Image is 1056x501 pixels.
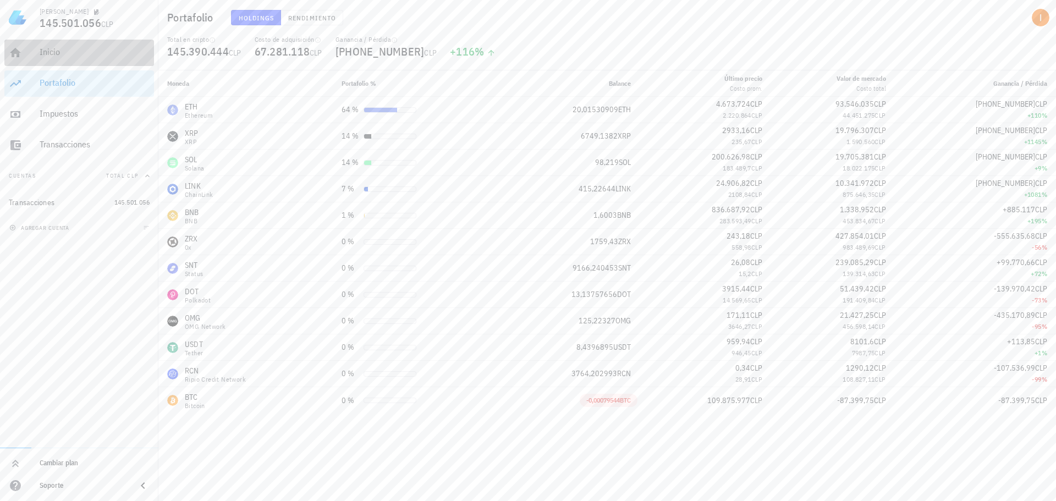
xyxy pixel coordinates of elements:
[835,99,874,109] span: 93.546.035
[4,132,154,158] a: Transacciones
[723,111,751,119] span: 2.220.864
[874,125,886,135] span: CLP
[581,131,618,141] span: 6749,1382
[1042,375,1047,383] span: %
[904,216,1047,227] div: +195
[185,260,203,271] div: SNT
[843,164,875,172] span: 18.022.175
[114,198,150,206] span: 145.501.056
[904,242,1047,253] div: -56
[40,47,150,57] div: Inicio
[586,396,620,404] span: -0,00079544
[875,111,886,119] span: CLP
[875,164,886,172] span: CLP
[185,365,246,376] div: RCN
[9,198,54,207] div: Transacciones
[837,84,886,93] div: Costo total
[835,231,874,241] span: 427.854,01
[1035,337,1047,346] span: CLP
[904,136,1047,147] div: +1145
[571,289,617,299] span: 13,13757656
[751,349,762,357] span: CLP
[843,375,875,383] span: 108.827,11
[874,395,886,405] span: CLP
[617,210,631,220] span: BNB
[739,269,751,278] span: 15,2
[579,184,615,194] span: 415,22644
[185,165,204,172] div: Solana
[1042,164,1047,172] span: %
[904,163,1047,174] div: +9
[573,104,618,114] span: 20,01530909
[994,363,1035,373] span: -107.536,99
[875,217,886,225] span: CLP
[167,236,178,247] div: ZRX-icon
[40,139,150,150] div: Transacciones
[875,296,886,304] span: CLP
[843,190,875,199] span: 875.646,35
[185,312,226,323] div: OMG
[874,284,886,294] span: CLP
[185,350,203,356] div: Tether
[750,205,762,214] span: CLP
[4,163,154,189] button: CuentasTotal CLP
[874,310,886,320] span: CLP
[724,84,762,93] div: Costo prom.
[609,79,631,87] span: Balance
[342,262,359,274] div: 0 %
[40,459,150,467] div: Cambiar plan
[342,315,359,327] div: 0 %
[976,99,1035,109] span: [PHONE_NUMBER]
[750,310,762,320] span: CLP
[185,323,226,330] div: OMG Network
[167,184,178,195] div: LINK-icon
[167,131,178,142] div: XRP-icon
[1035,205,1047,214] span: CLP
[617,289,631,299] span: DOT
[874,257,886,267] span: CLP
[732,349,751,357] span: 946,45
[500,70,640,97] th: Balance: Sin ordenar. Pulse para ordenar de forma ascendente.
[998,395,1035,405] span: -87.399,75
[342,236,359,247] div: 0 %
[850,337,874,346] span: 8101,6
[619,157,631,167] span: SOL
[837,395,874,405] span: -87.399,75
[751,111,762,119] span: CLP
[750,152,762,162] span: CLP
[1042,243,1047,251] span: %
[723,296,751,304] span: 14.569,65
[843,296,875,304] span: 191.409,84
[310,48,322,58] span: CLP
[843,322,875,331] span: 456.598,14
[615,316,631,326] span: OMG
[874,178,886,188] span: CLP
[735,375,751,383] span: 28,91
[843,269,875,278] span: 139.314,63
[875,375,886,383] span: CLP
[722,125,750,135] span: 2933,16
[837,74,886,84] div: Valor de mercado
[106,172,139,179] span: Total CLP
[185,271,203,277] div: Status
[843,217,875,225] span: 453.834,67
[994,310,1035,320] span: -435.170,89
[185,297,211,304] div: Polkadot
[281,10,343,25] button: Rendimiento
[1042,217,1047,225] span: %
[1035,178,1047,188] span: CLP
[185,207,199,218] div: BNB
[997,257,1035,267] span: +99.770,66
[9,9,26,26] img: LedgiFi
[904,321,1047,332] div: -95
[185,218,199,224] div: BNB
[843,111,875,119] span: 44.451.275
[732,243,751,251] span: 558,98
[1042,137,1047,146] span: %
[840,205,874,214] span: 1.338.952
[167,35,241,44] div: Total en cripto
[846,137,875,146] span: 1.590.560
[620,396,631,404] span: BTC
[167,79,189,87] span: Moneda
[875,137,886,146] span: CLP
